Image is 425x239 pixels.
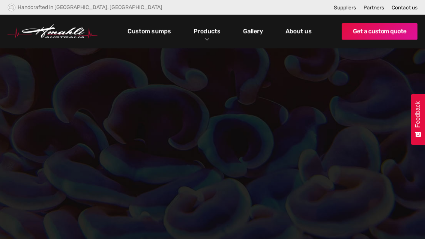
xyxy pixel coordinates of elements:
a: About us [284,25,314,38]
a: Suppliers [334,5,356,11]
a: Contact us [392,5,417,11]
a: Gallery [241,25,265,38]
button: Feedback - Show survey [411,94,425,145]
span: Feedback [414,101,421,128]
a: Get a custom quote [342,23,417,40]
a: Partners [363,5,384,11]
div: Handcrafted in [GEOGRAPHIC_DATA], [GEOGRAPHIC_DATA] [18,4,162,11]
img: Hmahli Australia Logo [8,24,98,39]
div: Products [188,15,226,48]
a: Custom sumps [126,25,173,38]
a: Products [192,26,222,37]
a: home [8,24,98,39]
